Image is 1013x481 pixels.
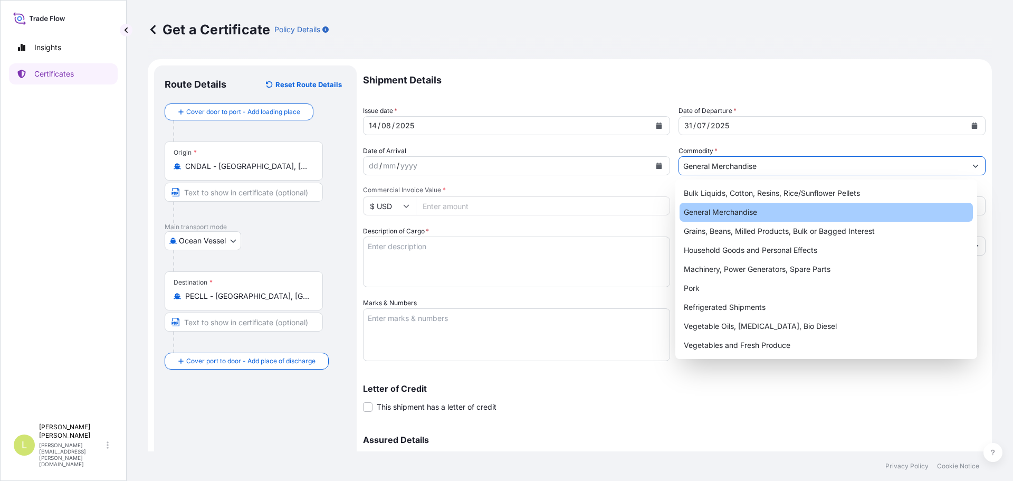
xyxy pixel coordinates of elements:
p: Assured Details [363,436,986,444]
div: / [379,159,382,172]
span: Cover port to door - Add place of discharge [186,356,316,366]
button: Cover port to door - Add place of discharge [165,353,329,370]
div: Suggestions [680,184,973,355]
p: Route Details [165,78,226,91]
input: Origin [185,161,310,172]
label: Marks & Numbers [363,298,417,308]
label: Description of Cargo [363,226,429,237]
p: Reset Route Details [275,79,342,90]
p: [PERSON_NAME] [PERSON_NAME] [39,423,104,440]
a: Privacy Policy [885,462,929,470]
label: Commodity [678,146,718,156]
div: Refrigerated Shipments [680,298,973,317]
span: Commercial Invoice Value [363,186,670,194]
button: Calendar [966,117,983,134]
div: month, [696,119,707,132]
button: Calendar [651,157,667,174]
a: Cookie Notice [937,462,979,470]
span: Date of Departure [678,106,737,116]
span: Ocean Vessel [179,235,226,246]
div: / [693,119,696,132]
div: Bulk Liquids, Cotton, Resins, Rice/Sunflower Pellets [680,184,973,203]
span: L [22,440,27,450]
a: Insights [9,37,118,58]
div: day, [683,119,693,132]
p: Certificates [34,69,74,79]
div: Vegetables and Fresh Produce [680,336,973,355]
div: / [397,159,399,172]
div: / [392,119,395,132]
div: Machinery, Power Generators, Spare Parts [680,260,973,279]
div: month, [380,119,392,132]
p: Get a Certificate [148,21,270,38]
button: Reset Route Details [261,76,346,93]
div: day, [368,119,378,132]
div: / [378,119,380,132]
input: Text to appear on certificate [165,183,323,202]
input: Enter amount [416,196,670,215]
div: month, [382,159,397,172]
span: Issue date [363,106,397,116]
span: This shipment has a letter of credit [377,402,496,412]
div: year, [395,119,415,132]
p: [PERSON_NAME][EMAIL_ADDRESS][PERSON_NAME][DOMAIN_NAME] [39,442,104,467]
div: year, [399,159,418,172]
div: year, [710,119,730,132]
p: Insights [34,42,61,53]
div: day, [368,159,379,172]
p: Shipment Details [363,65,986,95]
input: Type to search commodity [679,156,966,175]
p: Letter of Credit [363,384,986,393]
button: Show suggestions [966,156,985,175]
p: Policy Details [274,24,320,35]
a: Certificates [9,63,118,84]
div: Vegetable Oils, [MEDICAL_DATA], Bio Diesel [680,317,973,336]
p: Main transport mode [165,223,346,231]
button: Cover door to port - Add loading place [165,103,313,120]
div: Destination [174,278,213,287]
div: Origin [174,148,197,157]
span: Cover door to port - Add loading place [186,107,300,117]
div: Grains, Beans, Milled Products, Bulk or Bagged Interest [680,222,973,241]
div: General Merchandise [680,203,973,222]
input: Text to appear on certificate [165,313,323,332]
button: Calendar [651,117,667,134]
div: Household Goods and Personal Effects [680,241,973,260]
input: Destination [185,291,310,301]
span: Date of Arrival [363,146,406,156]
div: Pork [680,279,973,298]
div: / [707,119,710,132]
button: Select transport [165,231,241,250]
